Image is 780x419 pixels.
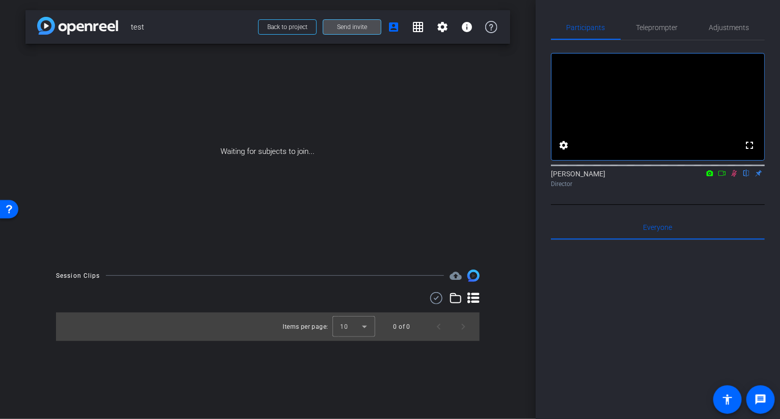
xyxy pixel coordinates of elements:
[551,179,765,189] div: Director
[131,17,252,37] span: test
[436,21,449,33] mat-icon: settings
[283,322,328,332] div: Items per page:
[451,315,476,339] button: Next page
[467,270,480,282] img: Session clips
[740,168,753,177] mat-icon: flip
[427,315,451,339] button: Previous page
[636,24,678,31] span: Teleprompter
[644,224,673,231] span: Everyone
[267,23,308,31] span: Back to project
[387,21,400,33] mat-icon: account_box
[461,21,473,33] mat-icon: info
[56,271,100,281] div: Session Clips
[258,19,317,35] button: Back to project
[37,17,118,35] img: app-logo
[450,270,462,282] mat-icon: cloud_upload
[551,169,765,189] div: [PERSON_NAME]
[709,24,749,31] span: Adjustments
[25,44,510,259] div: Waiting for subjects to join...
[743,139,756,151] mat-icon: fullscreen
[337,23,367,31] span: Send invite
[323,19,381,35] button: Send invite
[394,322,410,332] div: 0 of 0
[755,394,767,406] mat-icon: message
[450,270,462,282] span: Destinations for your clips
[558,139,570,151] mat-icon: settings
[412,21,424,33] mat-icon: grid_on
[567,24,605,31] span: Participants
[721,394,734,406] mat-icon: accessibility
